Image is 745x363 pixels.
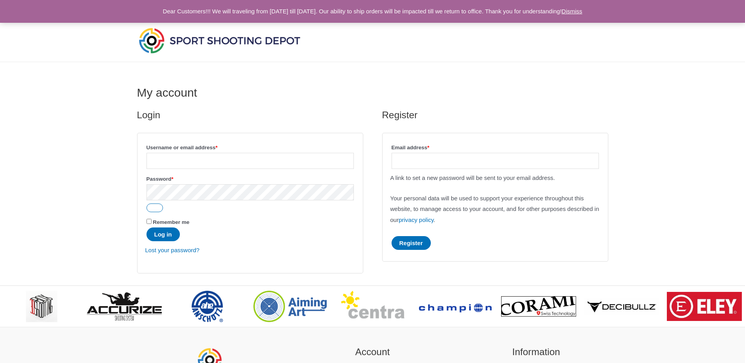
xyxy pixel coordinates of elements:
[146,219,152,224] input: Remember me
[392,236,431,250] button: Register
[390,172,600,183] p: A link to set a new password will be sent to your email address.
[392,142,599,153] label: Email address
[146,174,354,184] label: Password
[137,109,363,121] h2: Login
[300,345,445,359] h2: Account
[146,227,180,241] button: Log in
[382,109,608,121] h2: Register
[145,247,200,253] a: Lost your password?
[562,8,582,15] a: Dismiss
[146,142,354,153] label: Username or email address
[399,216,434,223] a: privacy policy
[137,86,608,100] h1: My account
[390,193,600,226] p: Your personal data will be used to support your experience throughout this website, to manage acc...
[146,203,163,212] button: Show password
[667,292,742,321] img: brand logo
[137,26,302,55] img: Sport Shooting Depot
[153,219,189,225] span: Remember me
[464,345,608,359] h2: Information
